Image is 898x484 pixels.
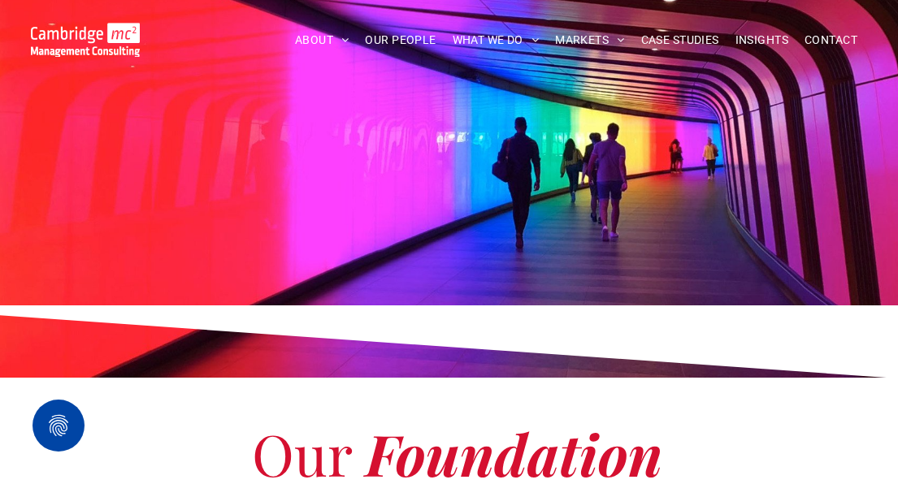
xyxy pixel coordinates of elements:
[727,28,796,53] a: INSIGHTS
[796,28,865,53] a: CONTACT
[357,28,444,53] a: OUR PEOPLE
[31,23,140,57] img: Go to Homepage
[445,28,548,53] a: WHAT WE DO
[31,25,140,42] a: Your Business Transformed | Cambridge Management Consulting
[547,28,632,53] a: MARKETS
[287,28,358,53] a: ABOUT
[633,28,727,53] a: CASE STUDIES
